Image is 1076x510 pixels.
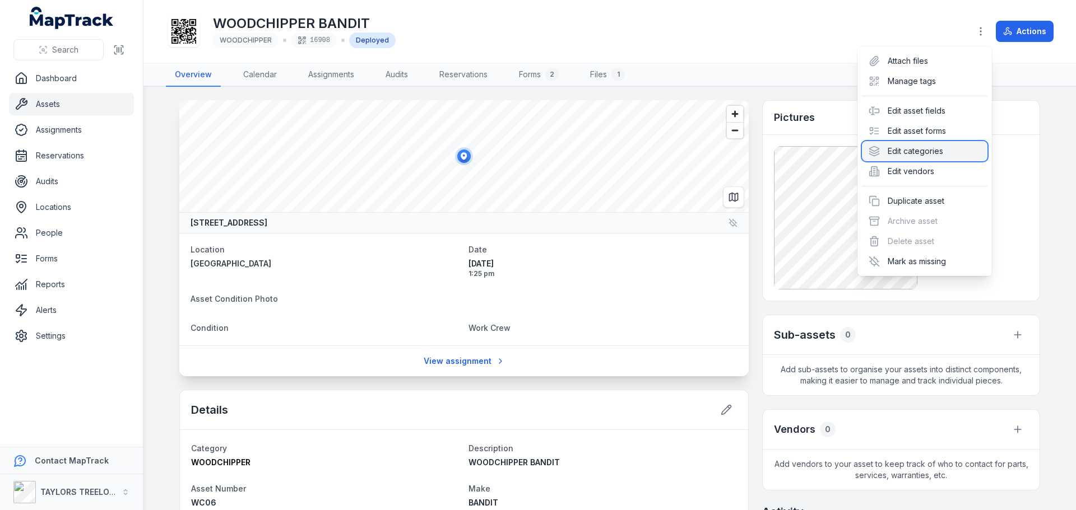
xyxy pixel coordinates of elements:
div: Edit asset forms [862,121,987,141]
div: Edit categories [862,141,987,161]
div: Duplicate asset [862,191,987,211]
div: Attach files [862,51,987,71]
div: Manage tags [862,71,987,91]
div: Archive asset [862,211,987,231]
div: Delete asset [862,231,987,251]
div: Edit vendors [862,161,987,181]
div: Edit asset fields [862,101,987,121]
div: Mark as missing [862,251,987,272]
